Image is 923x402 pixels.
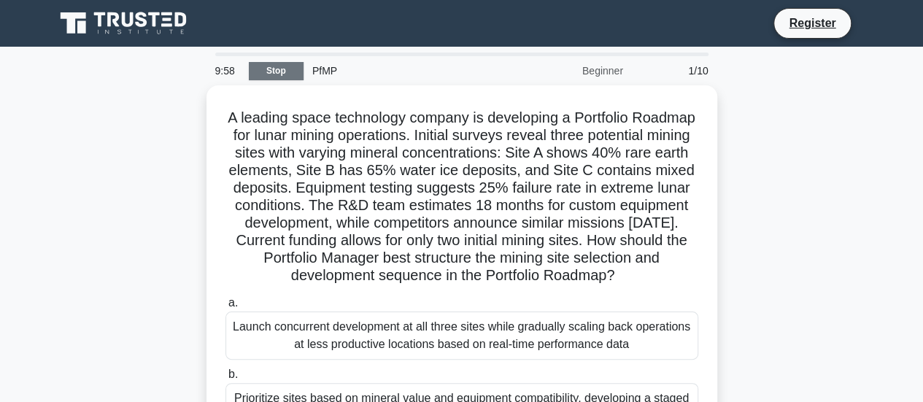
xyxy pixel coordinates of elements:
[228,296,238,309] span: a.
[206,56,249,85] div: 9:58
[228,368,238,380] span: b.
[780,14,844,32] a: Register
[249,62,304,80] a: Stop
[225,312,698,360] div: Launch concurrent development at all three sites while gradually scaling back operations at less ...
[224,109,700,285] h5: A leading space technology company is developing a Portfolio Roadmap for lunar mining operations....
[632,56,717,85] div: 1/10
[304,56,504,85] div: PfMP
[504,56,632,85] div: Beginner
